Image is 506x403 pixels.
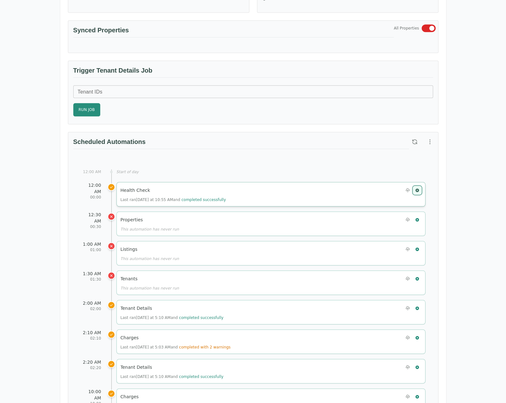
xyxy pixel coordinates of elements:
span: Last ran [DATE] at 5:10 AM and [121,315,224,320]
h3: Trigger Tenant Details Job [73,66,433,78]
div: 2:20 AM [81,359,101,365]
div: 02:10 [81,336,101,341]
div: 12:00 AM [81,169,101,174]
h5: Tenants [121,276,138,282]
span: completed with 2 warnings [179,345,231,349]
div: Start of day [116,169,425,174]
div: This automation has never run [121,256,421,261]
button: Upload Tenant Details file [404,363,412,371]
div: This automation has never run [121,286,421,291]
span: completed successfully [179,315,223,320]
button: Refresh scheduled automations [409,136,420,147]
span: All Properties [394,26,419,31]
button: Upload Health Check file [404,186,412,194]
h5: Listings [121,246,137,252]
div: Tenant Details was scheduled for 2:00 AM but ran at a different time (actual run: Today at 5:10 AM) [108,301,115,309]
div: 01:30 [81,277,101,282]
h5: Tenant Details [121,305,152,311]
button: Upload Properties file [404,216,412,224]
button: Run Job [73,103,100,116]
h3: Synced Properties [73,26,394,37]
h5: Health Check [121,187,150,193]
div: 12:00 AM [81,182,101,195]
div: 2:00 AM [81,300,101,306]
div: 00:30 [81,224,101,229]
h5: Charges [121,335,139,341]
div: 1:00 AM [81,241,101,247]
button: Upload Tenant Details file [404,304,412,312]
div: Charges was scheduled for 2:10 AM but ran at a different time (actual run: Today at 5:03 AM) [108,331,115,338]
div: 02:20 [81,365,101,370]
span: Last ran [DATE] at 5:03 AM and [121,345,231,349]
button: Upload Charges file [404,334,412,342]
div: Listings was scheduled for 1:00 AM but missed its scheduled time and hasn't run [108,242,115,250]
div: 01:00 [81,247,101,252]
button: Run Tenant Details now [413,363,421,371]
div: 12:30 AM [81,211,101,224]
button: Upload Charges file [404,393,412,401]
button: Run Listings now [413,245,421,253]
span: Last ran [DATE] at 10:55 AM and [121,198,226,202]
button: Run Tenants now [413,275,421,283]
button: Upload Listings file [404,245,412,253]
button: Switch to select specific properties [422,24,436,32]
div: Tenant Details was scheduled for 2:20 AM but ran at a different time (actual run: Today at 5:10 AM) [108,360,115,368]
button: Run Tenant Details now [413,304,421,312]
div: Properties was scheduled for 12:30 AM but missed its scheduled time and hasn't run [108,213,115,220]
h5: Properties [121,217,143,223]
button: Run Charges now [413,393,421,401]
div: 02:00 [81,306,101,311]
span: completed successfully [179,374,223,379]
button: Upload Tenants file [404,275,412,283]
span: completed successfully [181,198,226,202]
button: Run Health Check now [413,186,421,194]
div: Charges was scheduled for 10:00 AM but ran at a different time (actual run: Today at 5:03 AM) [108,390,115,397]
div: 00:00 [81,195,101,200]
button: Run Charges now [413,334,421,342]
span: Last ran [DATE] at 5:10 AM and [121,374,224,379]
h5: Tenant Details [121,364,152,370]
h5: Charges [121,393,139,400]
div: 2:10 AM [81,329,101,336]
div: 1:30 AM [81,270,101,277]
button: Run Properties now [413,216,421,224]
button: More options [424,136,436,147]
div: 10:00 AM [81,388,101,401]
div: Health Check was scheduled for 12:00 AM but ran at a different time (actual run: Today at 10:55 AM) [108,183,115,191]
h3: Scheduled Automations [73,137,409,149]
div: This automation has never run [121,227,421,232]
div: Tenants was scheduled for 1:30 AM but missed its scheduled time and hasn't run [108,272,115,279]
